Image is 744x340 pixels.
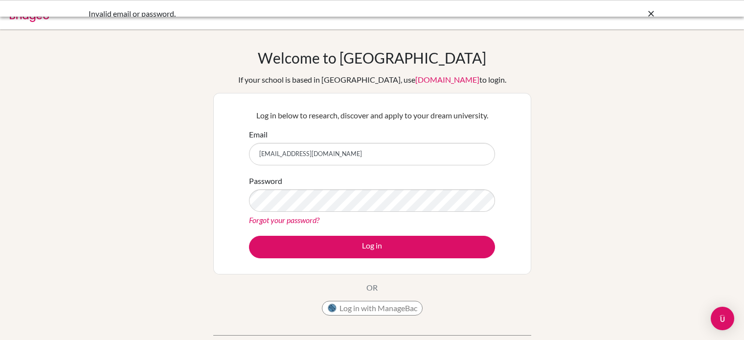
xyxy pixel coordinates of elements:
[366,282,378,294] p: OR
[711,307,734,330] div: Open Intercom Messenger
[258,49,486,67] h1: Welcome to [GEOGRAPHIC_DATA]
[415,75,479,84] a: [DOMAIN_NAME]
[249,175,282,187] label: Password
[322,301,423,316] button: Log in with ManageBac
[249,236,495,258] button: Log in
[249,215,319,225] a: Forgot your password?
[238,74,506,86] div: If your school is based in [GEOGRAPHIC_DATA], use to login.
[249,110,495,121] p: Log in below to research, discover and apply to your dream university.
[89,8,509,20] div: Invalid email or password.
[249,129,268,140] label: Email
